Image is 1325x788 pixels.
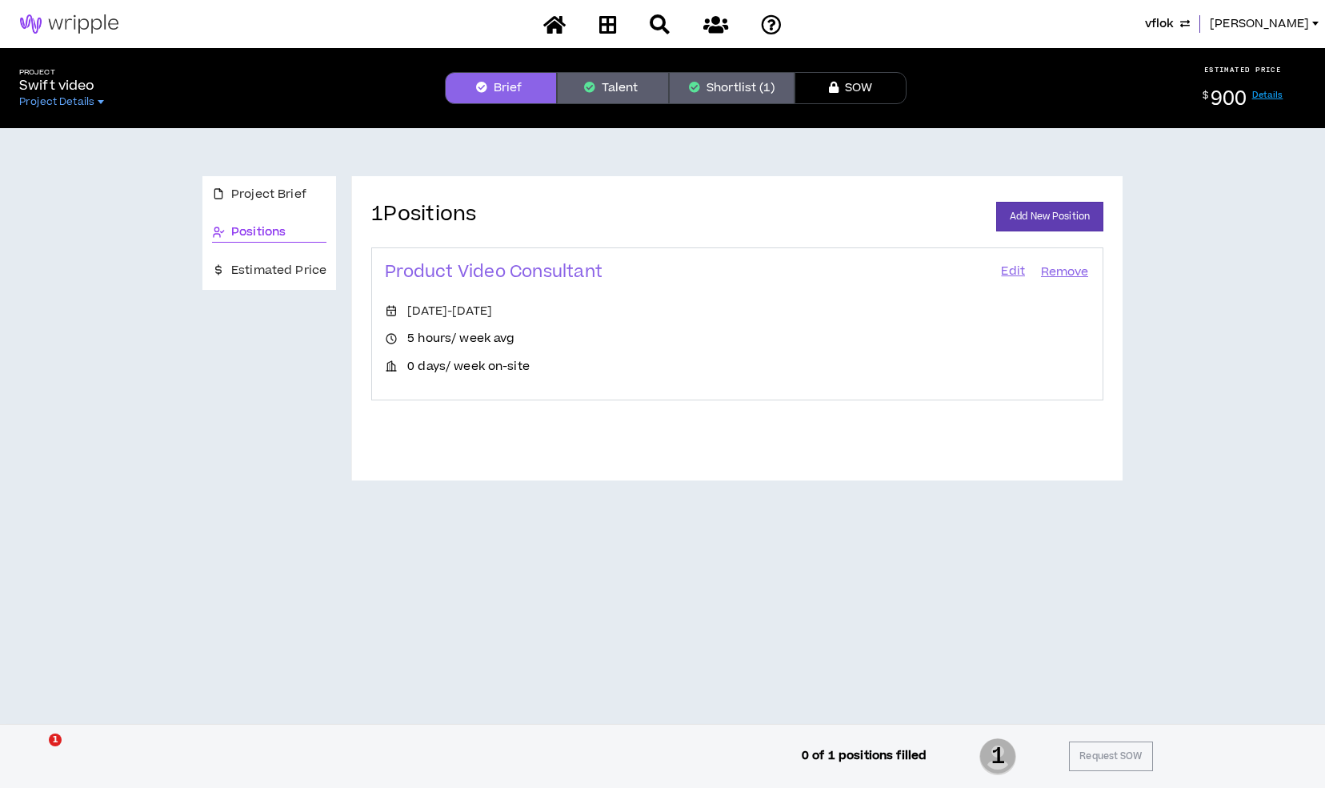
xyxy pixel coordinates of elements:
[795,72,907,104] button: SOW
[1210,15,1309,33] span: [PERSON_NAME]
[802,747,927,765] p: 0 of 1 positions filled
[49,734,62,746] span: 1
[16,734,54,772] iframe: Intercom live chat
[407,358,530,376] p: 0 days / week on-site
[231,186,306,203] span: Project Brief
[669,72,795,104] button: Shortlist (1)
[999,261,1027,283] a: Edit
[231,262,326,279] span: Estimated Price
[231,223,286,241] span: Positions
[371,202,476,231] h4: 1 Positions
[1204,65,1282,74] p: ESTIMATED PRICE
[1145,15,1190,33] button: vflok
[385,303,1090,330] li: [DATE] - [DATE]
[1252,89,1283,101] a: Details
[445,72,557,104] button: Brief
[557,72,669,104] button: Talent
[1039,261,1090,283] button: Remove
[19,76,110,95] p: Swift video
[1211,85,1247,113] span: 900
[1069,742,1152,771] button: Request SOW
[1203,89,1208,103] sup: $
[407,330,514,348] p: 5 hours / week avg
[979,737,1016,777] span: 1
[19,68,110,77] h5: Project
[996,202,1103,231] a: Add New Position
[19,95,94,108] span: Project Details
[1145,15,1174,33] span: vflok
[385,261,602,283] h3: Product Video Consultant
